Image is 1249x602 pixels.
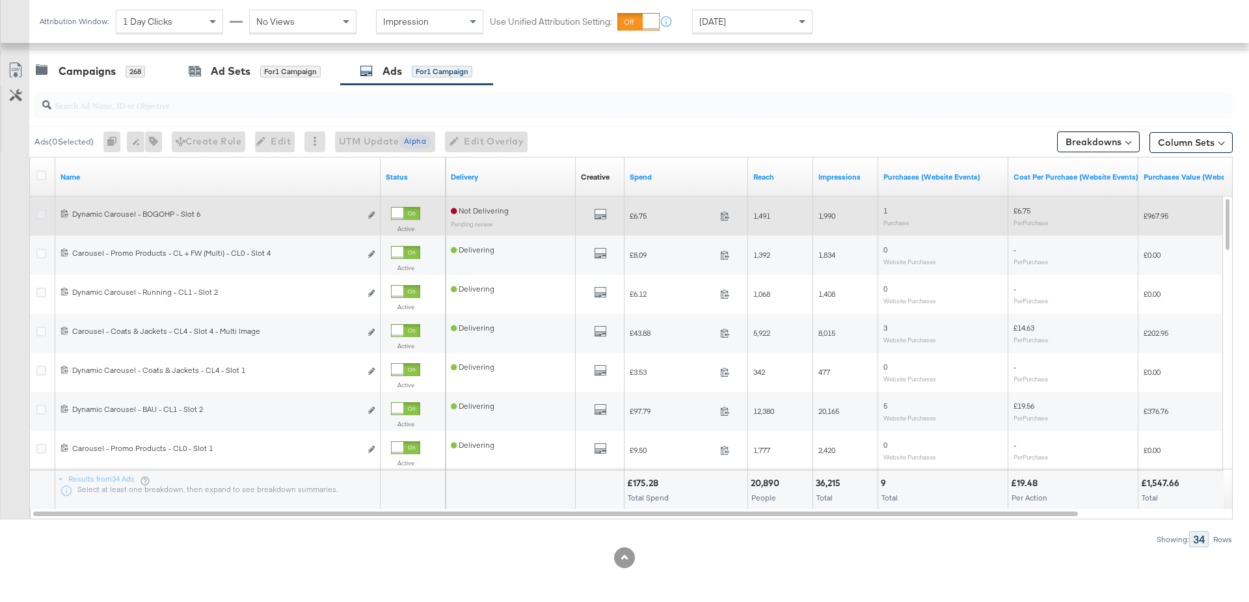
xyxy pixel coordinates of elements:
[72,287,360,297] div: Dynamic Carousel - Running - CL1 - Slot 2
[630,406,715,416] span: £97.79
[753,250,770,260] span: 1,392
[1144,211,1168,221] span: £967.95
[1149,132,1233,153] button: Column Sets
[753,328,770,338] span: 5,922
[1144,367,1161,377] span: £0.00
[1014,245,1016,254] span: -
[627,477,662,489] div: £175.28
[60,172,375,182] a: Ad Name.
[883,414,936,422] sub: Website Purchases
[451,362,494,372] span: Delivering
[581,172,610,182] div: Creative
[818,367,830,377] span: 477
[883,172,1003,182] a: The number of times a purchase was made tracked by your Custom Audience pixel on your website aft...
[628,493,669,502] span: Total Spend
[753,172,808,182] a: The number of people your ad was served to.
[451,323,494,333] span: Delivering
[72,443,360,454] div: Carousel - Promo Products - CL0 - Slot 1
[211,64,250,79] div: Ad Sets
[256,16,295,27] span: No Views
[451,206,509,215] span: Not Delivering
[1014,336,1048,344] sub: Per Purchase
[753,406,774,416] span: 12,380
[1142,493,1158,502] span: Total
[883,375,936,383] sub: Website Purchases
[391,264,420,272] label: Active
[383,64,402,79] div: Ads
[753,211,770,221] span: 1,491
[72,365,360,376] div: Dynamic Carousel - Coats & Jackets - CL4 - Slot 1
[1014,172,1138,182] a: The average cost for each purchase tracked by your Custom Audience pixel on your website after pe...
[1144,289,1161,299] span: £0.00
[630,211,715,221] span: £6.75
[451,284,494,294] span: Delivering
[451,245,494,254] span: Delivering
[72,248,360,258] div: Carousel - Promo Products - CL + FW (Multi) - CL0 - Slot 4
[881,493,898,502] span: Total
[1141,477,1183,489] div: £1,547.66
[883,297,936,305] sub: Website Purchases
[816,493,833,502] span: Total
[72,326,360,336] div: Carousel - Coats & Jackets - CL4 - Slot 4 - Multi Image
[34,136,94,148] div: Ads ( 0 Selected)
[103,131,127,152] div: 0
[883,440,887,450] span: 0
[72,209,360,219] div: Dynamic Carousel - BOGOHP - Slot 6
[1156,535,1189,544] div: Showing:
[126,66,145,77] div: 268
[883,336,936,344] sub: Website Purchases
[391,420,420,428] label: Active
[883,206,887,215] span: 1
[1014,297,1048,305] sub: Per Purchase
[1144,406,1168,416] span: £376.76
[391,303,420,311] label: Active
[883,323,887,333] span: 3
[1014,375,1048,383] sub: Per Purchase
[1012,493,1047,502] span: Per Action
[1011,477,1041,489] div: £19.48
[630,289,715,299] span: £6.12
[751,477,783,489] div: 20,890
[391,459,420,467] label: Active
[1144,250,1161,260] span: £0.00
[391,381,420,389] label: Active
[1014,284,1016,294] span: -
[51,87,1123,113] input: Search Ad Name, ID or Objective
[630,367,715,377] span: £3.53
[818,250,835,260] span: 1,834
[751,493,776,502] span: People
[1014,206,1030,215] span: £6.75
[818,328,835,338] span: 8,015
[386,172,440,182] a: Shows the current state of your Ad.
[1014,258,1048,266] sub: Per Purchase
[391,342,420,350] label: Active
[883,245,887,254] span: 0
[1014,219,1048,226] sub: Per Purchase
[1057,131,1140,152] button: Breakdowns
[1014,362,1016,372] span: -
[451,401,494,411] span: Delivering
[881,477,890,489] div: 9
[883,258,936,266] sub: Website Purchases
[451,440,494,450] span: Delivering
[818,172,873,182] a: The number of times your ad was served. On mobile apps an ad is counted as served the first time ...
[883,284,887,294] span: 0
[818,289,835,299] span: 1,408
[1144,445,1161,455] span: £0.00
[753,367,765,377] span: 342
[1213,535,1233,544] div: Rows
[883,453,936,461] sub: Website Purchases
[1014,401,1034,411] span: £19.56
[883,219,909,226] sub: Purchase
[816,477,844,489] div: 36,215
[699,16,726,27] span: [DATE]
[630,445,715,455] span: £9.50
[1014,323,1034,333] span: £14.63
[1189,531,1209,547] div: 34
[630,250,715,260] span: £8.09
[818,406,839,416] span: 20,165
[818,211,835,221] span: 1,990
[818,445,835,455] span: 2,420
[630,172,743,182] a: The total amount spent to date.
[383,16,429,27] span: Impression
